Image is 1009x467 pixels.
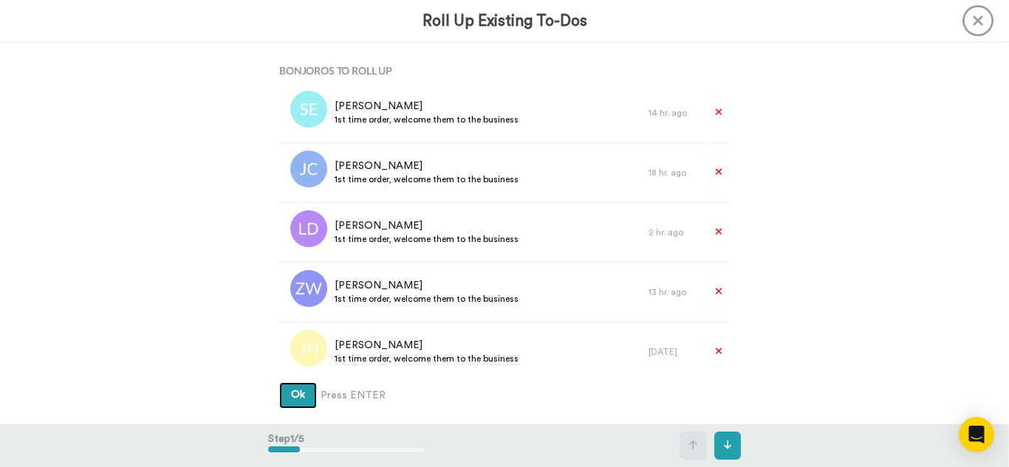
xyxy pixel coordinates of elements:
span: Ok [291,390,305,400]
h3: Roll Up Existing To-Dos [423,13,587,30]
img: zw.png [290,270,327,307]
div: [DATE] [649,346,700,358]
span: 1st time order, welcome them to the business [335,353,519,364]
button: Ok [279,382,317,409]
span: 1st time order, welcome them to the business [335,233,519,245]
img: se.png [290,91,327,128]
span: Press ENTER [321,388,386,403]
div: 14 hr. ago [649,107,700,119]
div: 2 hr. ago [649,226,700,238]
div: 13 hr. ago [649,286,700,298]
h4: Bonjoros To Roll Up [279,65,730,76]
div: Open Intercom Messenger [959,417,994,452]
img: jc.png [290,151,327,187]
div: Step 1 / 5 [268,424,425,467]
span: [PERSON_NAME] [335,99,519,114]
span: 1st time order, welcome them to the business [335,293,519,305]
span: [PERSON_NAME] [335,218,519,233]
span: [PERSON_NAME] [335,278,519,293]
img: ld.png [290,210,327,247]
span: [PERSON_NAME] [335,159,519,173]
span: [PERSON_NAME] [335,338,519,353]
img: jh.png [290,330,327,367]
span: 1st time order, welcome them to the business [335,114,519,125]
span: 1st time order, welcome them to the business [335,173,519,185]
div: 18 hr. ago [649,167,700,179]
